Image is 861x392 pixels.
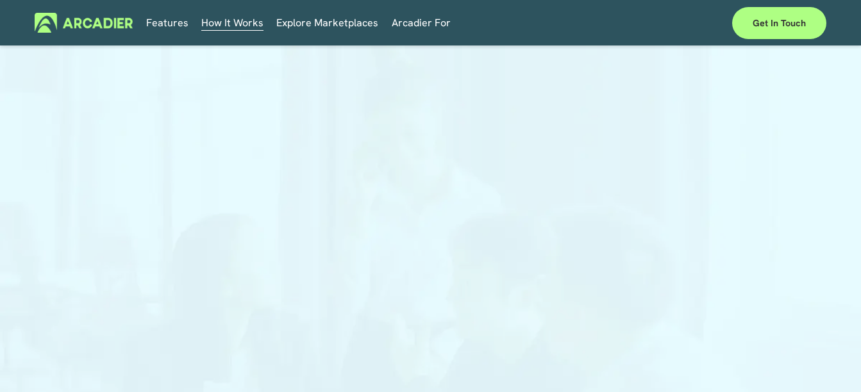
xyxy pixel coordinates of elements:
[392,13,451,33] a: folder dropdown
[276,13,378,33] a: Explore Marketplaces
[392,14,451,32] span: Arcadier For
[201,14,263,32] span: How It Works
[35,13,133,33] img: Arcadier
[201,13,263,33] a: folder dropdown
[146,13,188,33] a: Features
[732,7,826,39] a: Get in touch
